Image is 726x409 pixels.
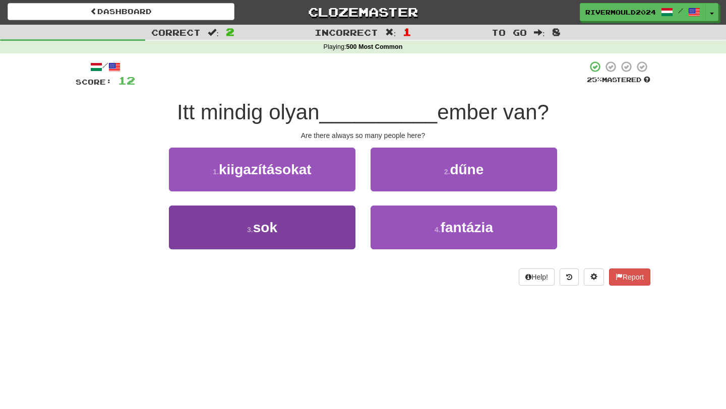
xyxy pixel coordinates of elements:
button: 1.kiigazításokat [169,148,355,191]
span: : [385,28,396,37]
div: Mastered [587,76,650,85]
span: dűne [450,162,483,177]
span: / [678,7,683,14]
button: 3.sok [169,206,355,249]
a: RiverMould2024 / [580,3,706,21]
span: sok [253,220,277,235]
span: : [208,28,219,37]
span: Correct [151,27,201,37]
span: 12 [118,74,135,87]
strong: 500 Most Common [346,43,402,50]
small: 4 . [435,226,441,234]
a: Clozemaster [250,3,476,21]
button: 4.fantázia [371,206,557,249]
span: kiigazításokat [219,162,312,177]
button: Report [609,268,650,286]
span: Score: [76,78,112,86]
button: Help! [519,268,555,286]
button: 2.dűne [371,148,557,191]
span: 2 [226,26,234,38]
span: 1 [403,26,411,38]
span: 8 [552,26,561,38]
button: Round history (alt+y) [560,268,579,286]
div: Are there always so many people here? [76,130,650,141]
span: To go [492,27,527,37]
span: : [534,28,545,37]
small: 2 . [444,168,450,176]
small: 3 . [247,226,253,234]
span: ember van? [437,100,549,124]
span: Itt mindig olyan [177,100,319,124]
span: 25 % [587,76,602,84]
span: __________ [320,100,438,124]
a: Dashboard [8,3,234,20]
small: 1 . [213,168,219,176]
span: Incorrect [315,27,378,37]
div: / [76,60,135,73]
span: RiverMould2024 [585,8,656,17]
span: fantázia [441,220,493,235]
